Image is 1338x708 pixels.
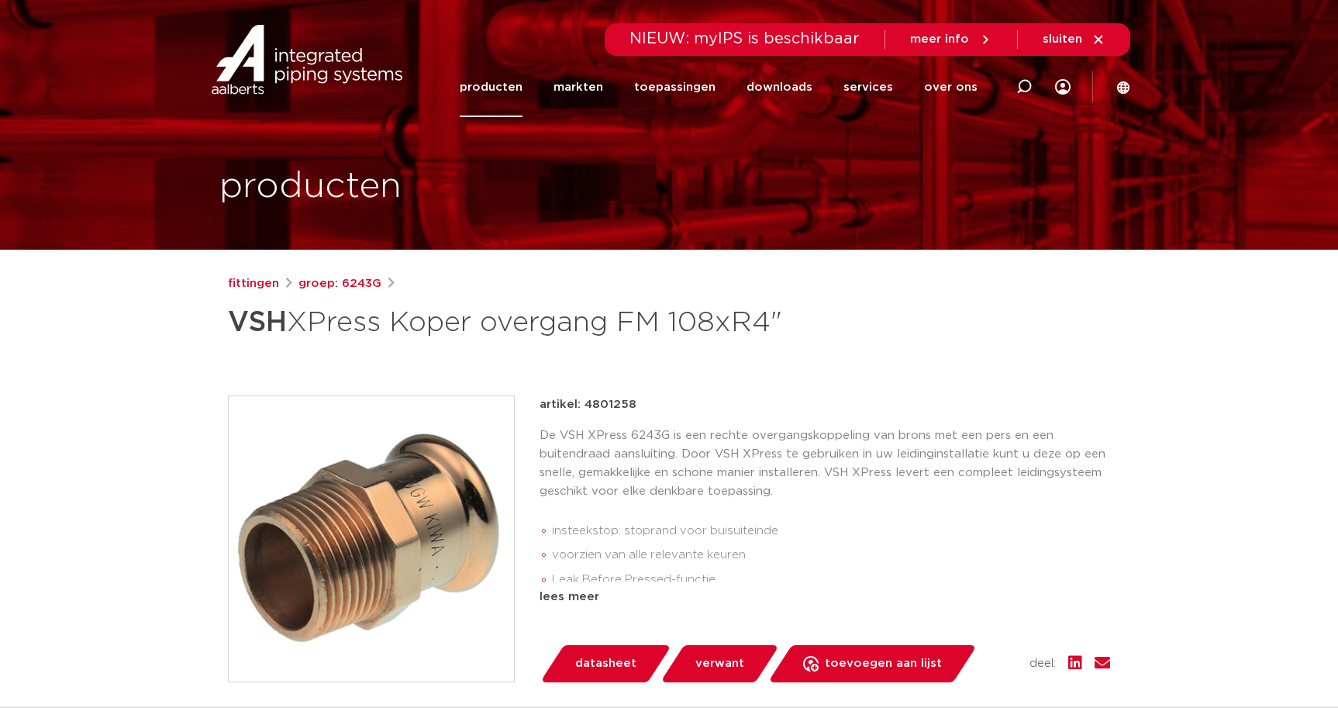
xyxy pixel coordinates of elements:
[228,309,287,337] strong: VSH
[1043,33,1082,45] span: sluiten
[575,651,636,676] span: datasheet
[552,543,1110,568] li: voorzien van alle relevante keuren
[634,57,716,117] a: toepassingen
[825,651,942,676] span: toevoegen aan lijst
[747,57,812,117] a: downloads
[910,33,992,47] a: meer info
[228,299,810,346] h1: XPress Koper overgang FM 108xR4"
[924,57,978,117] a: over ons
[843,57,893,117] a: services
[540,645,671,682] a: datasheet
[228,275,279,293] a: fittingen
[695,651,744,676] span: verwant
[1043,33,1105,47] a: sluiten
[460,57,978,117] nav: Menu
[540,588,1110,606] div: lees meer
[552,519,1110,544] li: insteekstop: stoprand voor buisuiteinde
[460,57,522,117] a: producten
[552,568,1110,592] li: Leak Before Pressed-functie
[629,31,860,47] span: NIEUW: myIPS is beschikbaar
[540,395,636,414] p: artikel: 4801258
[219,162,402,212] h1: producten
[553,57,603,117] a: markten
[1029,654,1056,673] span: deel:
[660,645,779,682] a: verwant
[298,275,381,293] a: groep: 6243G
[910,33,969,45] span: meer info
[540,427,1110,501] p: De VSH XPress 6243G is een rechte overgangskoppeling van brons met een pers en een buitendraad aa...
[229,396,514,682] img: Product Image for VSH XPress Koper overgang FM 108xR4"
